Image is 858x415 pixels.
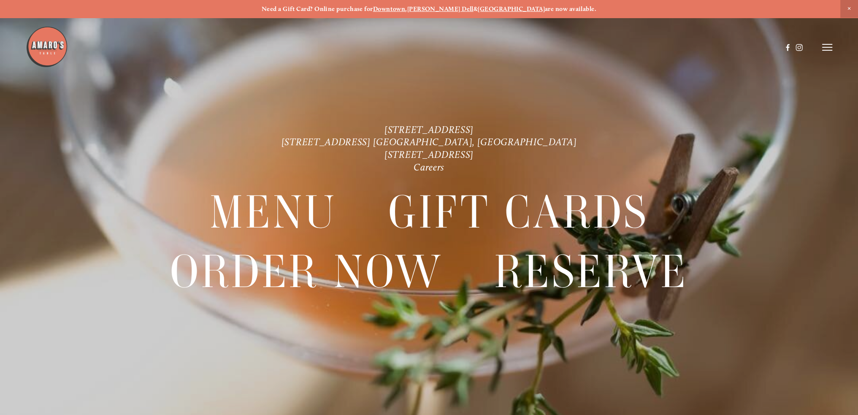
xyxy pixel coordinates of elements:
a: Gift Cards [388,183,648,241]
strong: & [474,5,478,13]
a: Reserve [494,242,688,301]
a: [STREET_ADDRESS] [GEOGRAPHIC_DATA], [GEOGRAPHIC_DATA] [281,136,577,148]
strong: Need a Gift Card? Online purchase for [262,5,373,13]
img: Amaro's Table [26,26,68,68]
a: [STREET_ADDRESS] [384,124,474,136]
a: Order Now [170,242,443,301]
span: Gift Cards [388,183,648,242]
a: Careers [414,161,444,173]
strong: , [405,5,407,13]
strong: are now available. [545,5,596,13]
a: [STREET_ADDRESS] [384,149,474,160]
span: Menu [210,183,337,242]
a: Downtown [373,5,406,13]
a: [PERSON_NAME] Dell [407,5,474,13]
span: Order Now [170,242,443,301]
span: Reserve [494,242,688,301]
a: [GEOGRAPHIC_DATA] [478,5,545,13]
a: Menu [210,183,337,241]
